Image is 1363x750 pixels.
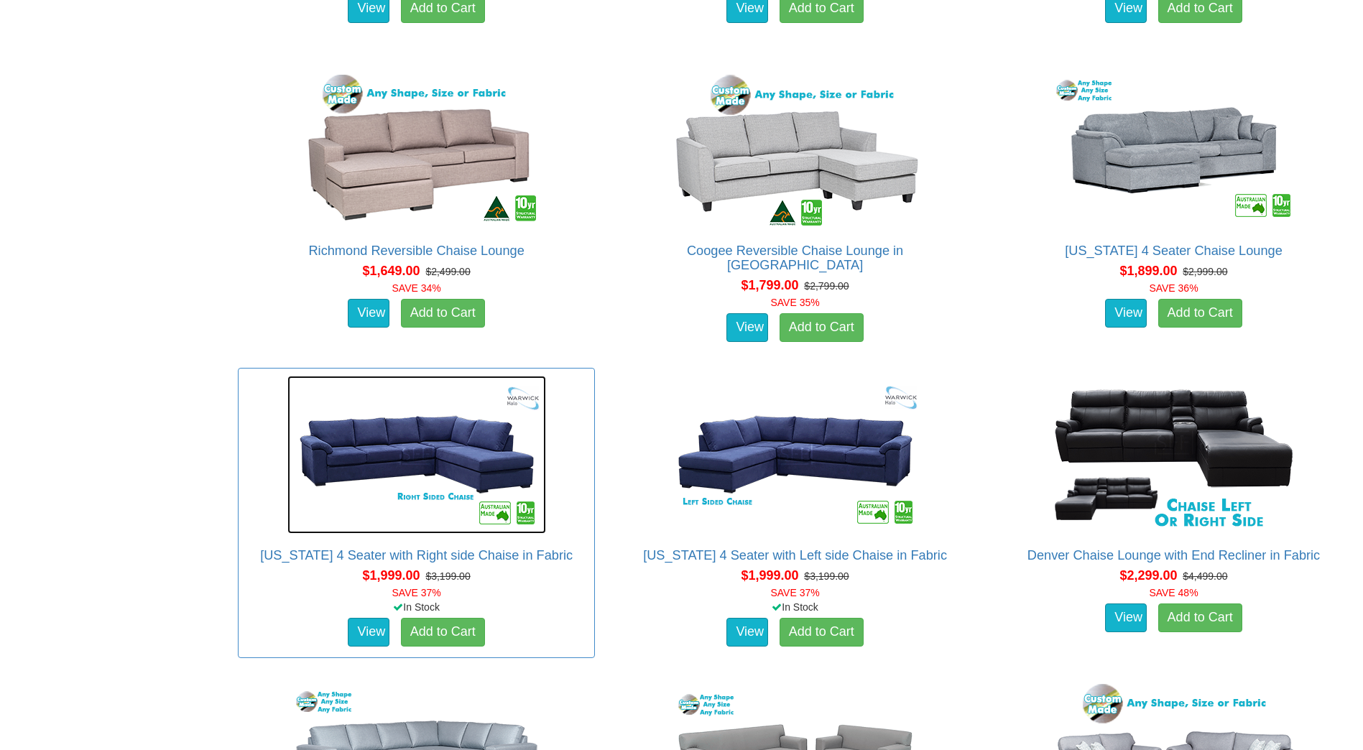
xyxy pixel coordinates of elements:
[363,568,420,583] span: $1,999.00
[1027,548,1320,562] a: Denver Chaise Lounge with End Recliner in Fabric
[726,618,768,647] a: View
[363,264,420,278] span: $1,649.00
[425,266,470,277] del: $2,499.00
[770,587,819,598] font: SAVE 37%
[726,313,768,342] a: View
[287,376,546,534] img: Arizona 4 Seater with Right side Chaise in Fabric
[392,587,441,598] font: SAVE 37%
[1158,603,1242,632] a: Add to Cart
[770,297,819,308] font: SAVE 35%
[614,600,976,614] div: In Stock
[1149,282,1198,294] font: SAVE 36%
[308,244,524,258] a: Richmond Reversible Chaise Lounge
[1045,376,1303,534] img: Denver Chaise Lounge with End Recliner in Fabric
[348,299,389,328] a: View
[287,71,546,229] img: Richmond Reversible Chaise Lounge
[1105,299,1147,328] a: View
[260,548,573,562] a: [US_STATE] 4 Seater with Right side Chaise in Fabric
[687,244,903,272] a: Coogee Reversible Chaise Lounge in [GEOGRAPHIC_DATA]
[804,570,849,582] del: $3,199.00
[1119,568,1177,583] span: $2,299.00
[401,299,485,328] a: Add to Cart
[643,548,947,562] a: [US_STATE] 4 Seater with Left side Chaise in Fabric
[666,376,925,534] img: Arizona 4 Seater with Left side Chaise in Fabric
[780,313,864,342] a: Add to Cart
[235,600,598,614] div: In Stock
[804,280,849,292] del: $2,799.00
[1119,264,1177,278] span: $1,899.00
[1065,244,1283,258] a: [US_STATE] 4 Seater Chaise Lounge
[1183,570,1227,582] del: $4,499.00
[401,618,485,647] a: Add to Cart
[392,282,441,294] font: SAVE 34%
[1149,587,1198,598] font: SAVE 48%
[425,570,470,582] del: $3,199.00
[1045,71,1303,229] img: Texas 4 Seater Chaise Lounge
[741,568,798,583] span: $1,999.00
[1105,603,1147,632] a: View
[1158,299,1242,328] a: Add to Cart
[348,618,389,647] a: View
[1183,266,1227,277] del: $2,999.00
[780,618,864,647] a: Add to Cart
[666,71,925,229] img: Coogee Reversible Chaise Lounge in Fabric
[741,278,798,292] span: $1,799.00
